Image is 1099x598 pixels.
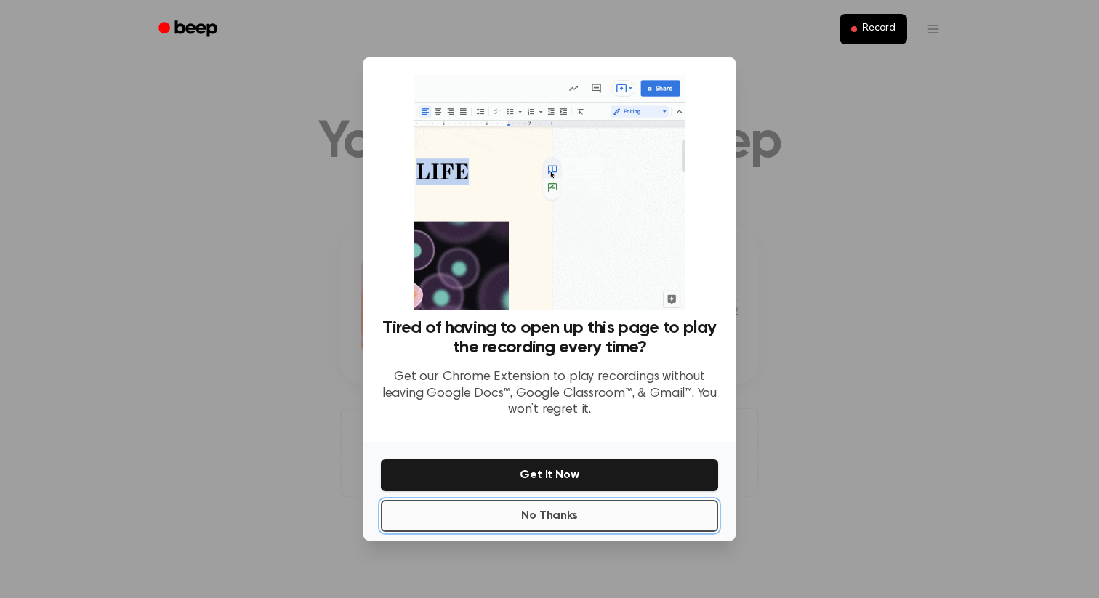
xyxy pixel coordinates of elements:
[381,500,718,532] button: No Thanks
[414,75,684,310] img: Beep extension in action
[840,14,907,44] button: Record
[381,459,718,491] button: Get It Now
[381,318,718,357] h3: Tired of having to open up this page to play the recording every time?
[381,369,718,419] p: Get our Chrome Extension to play recordings without leaving Google Docs™, Google Classroom™, & Gm...
[148,15,230,44] a: Beep
[916,12,951,47] button: Open menu
[863,23,895,36] span: Record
